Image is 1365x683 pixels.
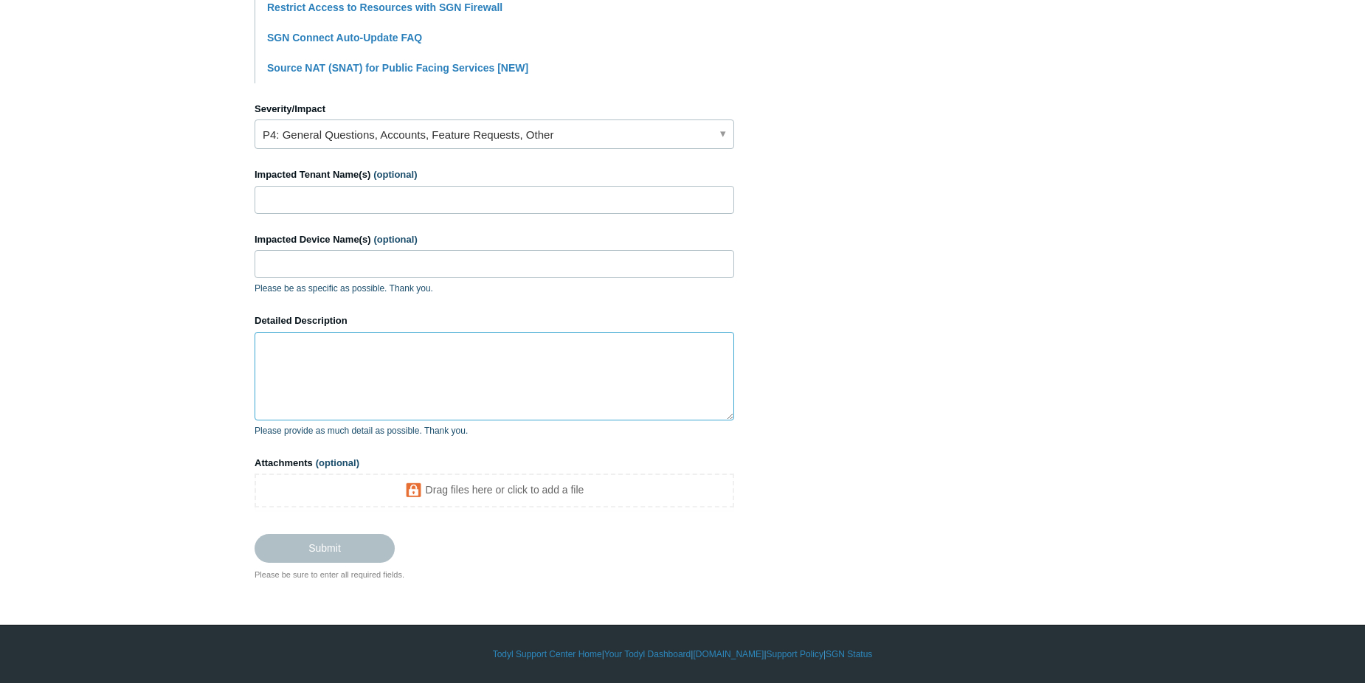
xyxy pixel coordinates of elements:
a: Support Policy [767,648,823,661]
p: Please provide as much detail as possible. Thank you. [255,424,734,437]
a: Todyl Support Center Home [493,648,602,661]
label: Severity/Impact [255,102,734,117]
a: Source NAT (SNAT) for Public Facing Services [NEW] [267,62,528,74]
a: Restrict Access to Resources with SGN Firewall [267,1,502,13]
p: Please be as specific as possible. Thank you. [255,282,734,295]
label: Impacted Tenant Name(s) [255,167,734,182]
label: Attachments [255,456,734,471]
a: P4: General Questions, Accounts, Feature Requests, Other [255,119,734,149]
span: (optional) [316,457,359,468]
label: Detailed Description [255,313,734,328]
label: Impacted Device Name(s) [255,232,734,247]
div: | | | | [255,648,1110,661]
a: [DOMAIN_NAME] [693,648,764,661]
a: SGN Connect Auto-Update FAQ [267,32,422,44]
span: (optional) [373,169,417,180]
div: Please be sure to enter all required fields. [255,569,734,581]
span: (optional) [374,234,418,245]
a: Your Todyl Dashboard [604,648,691,661]
a: SGN Status [826,648,872,661]
input: Submit [255,534,395,562]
